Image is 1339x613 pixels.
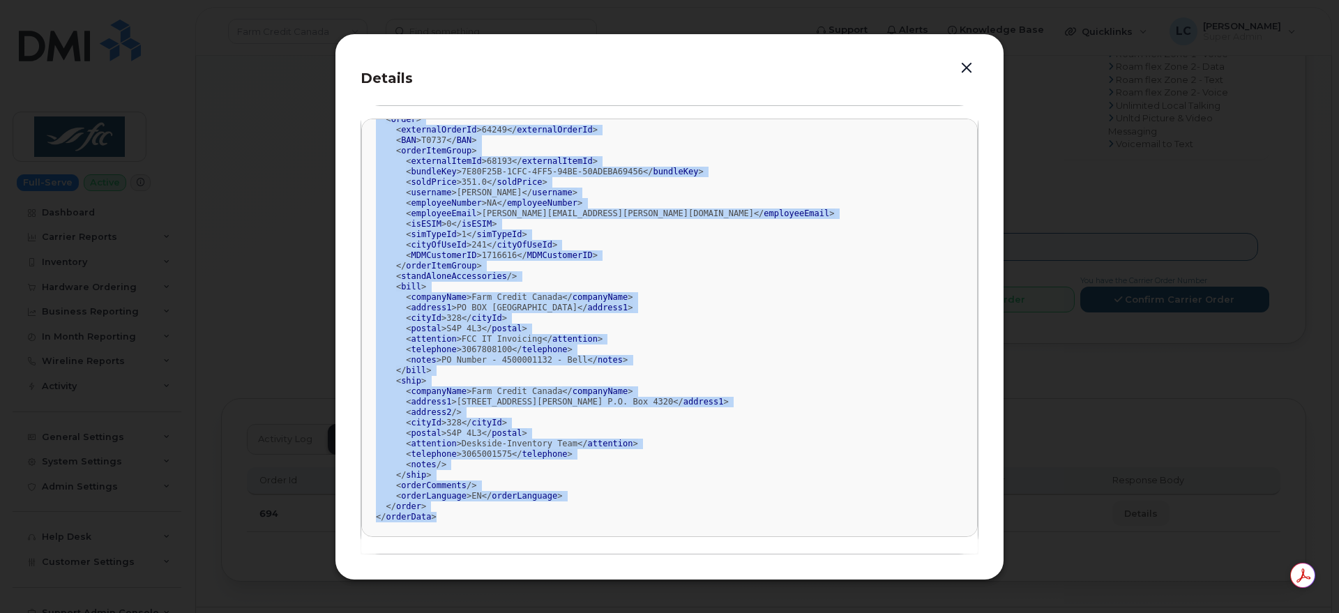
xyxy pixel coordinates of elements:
[497,240,552,250] span: cityOfUseId
[406,334,462,344] span: < >
[401,282,421,292] span: bill
[406,198,487,208] span: < >
[477,229,522,239] span: simTypeId
[507,198,577,208] span: employeeNumber
[577,303,633,312] span: </ >
[386,114,421,124] span: < >
[522,449,568,459] span: telephone
[376,93,963,522] div: 64249 T0737 68193 7E80F25B-1CFC-4FF5-94BE-50ADEBA69456 351.0 [PERSON_NAME] NA [PERSON_NAME][EMAIL...
[396,282,426,292] span: < >
[482,324,527,333] span: </ >
[396,146,477,156] span: < >
[446,135,476,145] span: </ >
[497,177,542,187] span: soldPrice
[411,177,457,187] span: soldPrice
[406,470,426,480] span: ship
[764,209,829,218] span: employeeEmail
[406,439,462,448] span: < >
[411,449,457,459] span: telephone
[492,428,522,438] span: postal
[492,324,522,333] span: postal
[487,240,557,250] span: </ >
[573,292,628,302] span: companyName
[406,407,461,417] span: < />
[517,125,592,135] span: externalOrderId
[542,334,603,344] span: </ >
[411,219,441,229] span: isESIM
[577,439,638,448] span: </ >
[361,70,413,86] span: Details
[411,250,477,260] span: MDMCustomerID
[406,156,487,166] span: < >
[411,303,452,312] span: address1
[683,397,724,407] span: address1
[406,292,471,302] span: < >
[587,303,628,312] span: address1
[411,345,457,354] span: telephone
[517,250,598,260] span: </ >
[411,355,437,365] span: notes
[401,135,416,145] span: BAN
[673,397,728,407] span: </ >
[411,460,437,469] span: notes
[562,386,633,396] span: </ >
[512,156,598,166] span: </ >
[386,501,426,511] span: </ >
[406,355,441,365] span: < >
[401,480,467,490] span: orderComments
[406,418,446,427] span: < >
[411,313,441,323] span: cityId
[406,177,462,187] span: < >
[754,209,835,218] span: </ >
[522,156,593,166] span: externalItemId
[467,229,527,239] span: </ >
[396,480,477,490] span: < />
[562,292,633,302] span: </ >
[406,303,456,312] span: < >
[401,271,507,281] span: standAloneAccessories
[406,324,446,333] span: < >
[411,439,457,448] span: attention
[406,209,481,218] span: < >
[411,209,477,218] span: employeeEmail
[487,177,547,187] span: </ >
[411,407,452,417] span: address2
[396,125,482,135] span: < >
[396,376,426,386] span: < >
[532,188,573,197] span: username
[406,261,476,271] span: orderItemGroup
[406,229,462,239] span: < >
[411,198,482,208] span: employeeNumber
[396,261,482,271] span: </ >
[406,397,456,407] span: < >
[406,365,426,375] span: bill
[406,460,446,469] span: < />
[401,491,467,501] span: orderLanguage
[522,188,577,197] span: </ >
[406,345,462,354] span: < >
[411,397,452,407] span: address1
[391,114,416,124] span: order
[411,167,457,176] span: bundleKey
[406,386,471,396] span: < >
[598,355,623,365] span: notes
[406,449,462,459] span: < >
[411,156,482,166] span: externalItemId
[471,313,501,323] span: cityId
[411,334,457,344] span: attention
[471,418,501,427] span: cityId
[401,146,471,156] span: orderItemGroup
[406,188,456,197] span: < >
[396,501,421,511] span: order
[411,386,467,396] span: companyName
[411,188,452,197] span: username
[587,355,628,365] span: </ >
[411,229,457,239] span: simTypeId
[401,125,476,135] span: externalOrderId
[482,491,563,501] span: </ >
[512,449,573,459] span: </ >
[396,135,421,145] span: < >
[1278,552,1329,603] iframe: Messenger Launcher
[573,386,628,396] span: companyName
[386,512,431,522] span: orderData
